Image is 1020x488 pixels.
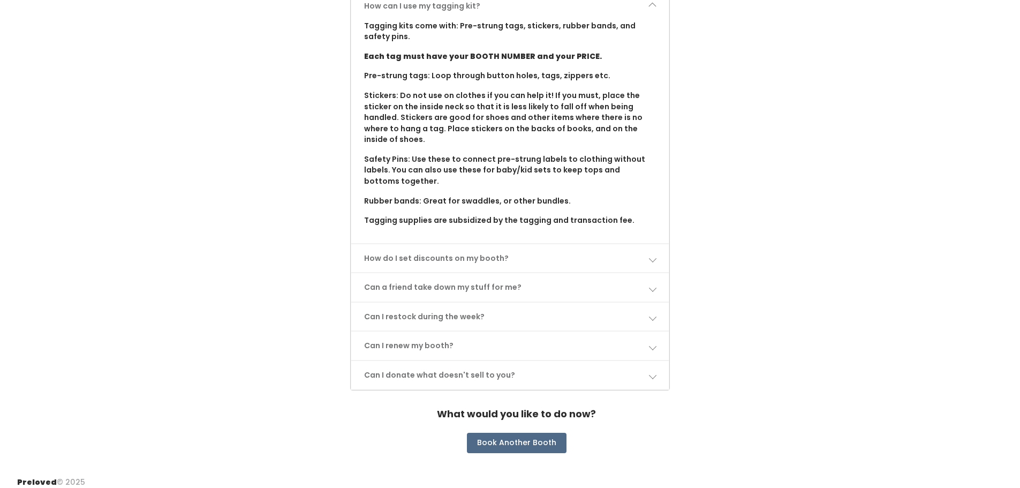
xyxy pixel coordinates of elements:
[364,51,656,62] p: Each tag must have your BOOTH NUMBER and your PRICE.
[364,20,656,42] p: Tagging kits come with: Pre-strung tags, stickers, rubber bands, and safety pins.
[351,303,669,331] a: Can I restock during the week?
[467,433,566,453] button: Book Another Booth
[351,244,669,273] a: How do I set discounts on my booth?
[364,90,656,145] p: Stickers: Do not use on clothes if you can help it! If you must, place the sticker on the inside ...
[364,196,656,207] p: Rubber bands: Great for swaddles, or other bundles.
[17,468,85,488] div: © 2025
[351,332,669,360] a: Can I renew my booth?
[17,477,57,487] span: Preloved
[351,361,669,389] a: Can I donate what doesn't sell to you?
[351,273,669,302] a: Can a friend take down my stuff for me?
[364,70,656,81] p: Pre-strung tags: Loop through button holes, tags, zippers etc.
[364,215,656,226] p: Tagging supplies are subsidized by the tagging and transaction fee.
[437,403,596,425] h4: What would you like to do now?
[364,154,656,187] p: Safety Pins: Use these to connect pre-strung labels to clothing without labels. You can also use ...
